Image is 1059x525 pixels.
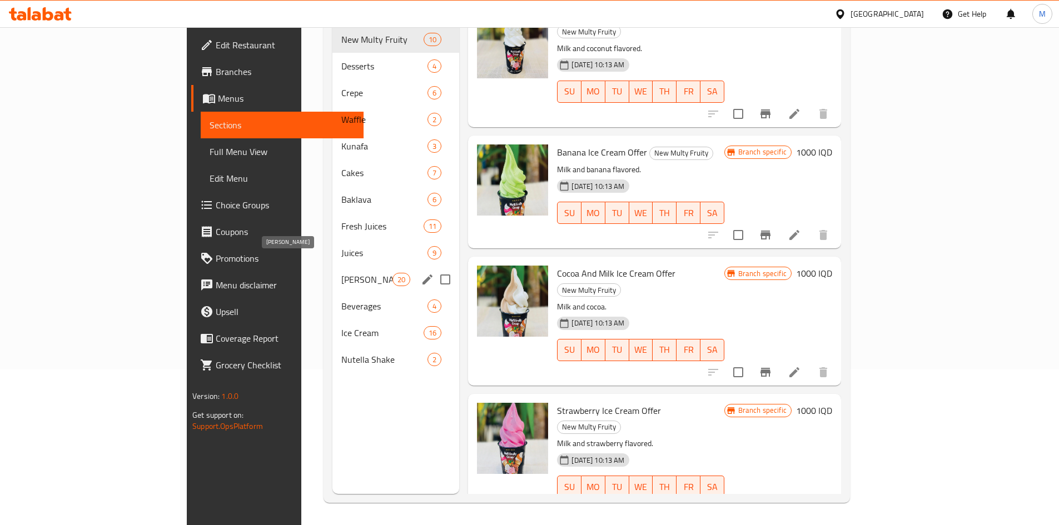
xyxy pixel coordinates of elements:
[424,328,441,338] span: 16
[734,147,791,157] span: Branch specific
[216,305,355,318] span: Upsell
[581,476,605,498] button: MO
[727,102,750,126] span: Select to update
[810,359,837,386] button: delete
[557,300,724,314] p: Milk and cocoa.
[428,194,441,205] span: 6
[705,83,720,99] span: SA
[427,166,441,179] div: items
[653,81,677,103] button: TH
[216,278,355,292] span: Menu disclaimer
[610,342,625,358] span: TU
[332,26,460,53] div: New Multy Fruity10
[332,186,460,213] div: Baklava6
[700,476,724,498] button: SA
[605,476,629,498] button: TU
[605,81,629,103] button: TU
[700,81,724,103] button: SA
[341,193,428,206] div: Baklava
[557,283,621,297] div: New Multy Fruity
[341,326,424,339] div: Ice Cream
[586,479,601,495] span: MO
[427,59,441,73] div: items
[557,437,724,451] p: Milk and strawberry flavored.
[341,113,428,126] span: Waffle
[567,181,629,192] span: [DATE] 10:13 AM
[851,8,924,20] div: [GEOGRAPHIC_DATA]
[629,81,653,103] button: WE
[477,403,548,474] img: Strawberry Ice Cream Offer
[700,202,724,224] button: SA
[419,271,436,288] button: edit
[657,205,672,221] span: TH
[428,301,441,312] span: 4
[191,192,364,218] a: Choice Groups
[191,58,364,85] a: Branches
[332,213,460,239] div: Fresh Juices11
[341,353,428,366] span: Nutella Shake
[634,205,649,221] span: WE
[424,34,441,45] span: 10
[221,389,238,403] span: 1.0.0
[392,273,410,286] div: items
[562,342,577,358] span: SU
[428,114,441,125] span: 2
[341,139,428,153] span: Kunafa
[796,144,832,160] h6: 1000 IQD
[634,342,649,358] span: WE
[332,293,460,319] div: Beverages4
[681,205,696,221] span: FR
[341,246,428,259] div: Juices
[727,223,750,247] span: Select to update
[427,113,441,126] div: items
[557,163,724,177] p: Milk and banana flavored.
[810,101,837,127] button: delete
[558,26,620,38] span: New Multy Fruity
[210,118,355,132] span: Sections
[216,198,355,212] span: Choice Groups
[428,88,441,98] span: 6
[341,219,424,233] span: Fresh Juices
[424,326,441,339] div: items
[567,318,629,328] span: [DATE] 10:13 AM
[705,205,720,221] span: SA
[788,107,801,121] a: Edit menu item
[677,476,700,498] button: FR
[653,339,677,361] button: TH
[201,112,364,138] a: Sections
[734,268,791,279] span: Branch specific
[191,298,364,325] a: Upsell
[649,147,713,160] div: New Multy Fruity
[427,193,441,206] div: items
[424,221,441,232] span: 11
[610,205,625,221] span: TU
[210,172,355,185] span: Edit Menu
[341,166,428,179] span: Cakes
[558,421,620,433] span: New Multy Fruity
[788,366,801,379] a: Edit menu item
[634,479,649,495] span: WE
[191,32,364,58] a: Edit Restaurant
[586,342,601,358] span: MO
[332,22,460,377] nav: Menu sections
[610,83,625,99] span: TU
[653,202,677,224] button: TH
[216,65,355,78] span: Branches
[581,339,605,361] button: MO
[428,354,441,365] span: 2
[191,218,364,245] a: Coupons
[427,86,441,99] div: items
[677,202,700,224] button: FR
[216,252,355,265] span: Promotions
[332,266,460,293] div: [PERSON_NAME]20edit
[428,141,441,152] span: 3
[191,245,364,272] a: Promotions
[216,332,355,345] span: Coverage Report
[810,222,837,248] button: delete
[341,59,428,73] span: Desserts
